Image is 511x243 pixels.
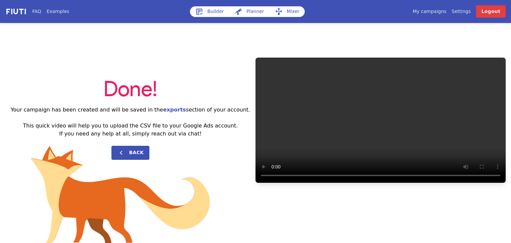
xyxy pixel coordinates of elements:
[163,107,186,113] a: exports
[269,6,305,17] a: Mixer
[255,58,506,183] video: Your browser does not support HTML5 video.
[47,8,69,15] a: Examples
[5,8,27,15] img: f731f27.png
[413,8,446,15] a: My campaigns
[5,106,255,138] h2: Your campaign has been created and will be saved in the section of your account. This quick video...
[190,6,229,17] a: Builder
[229,6,269,17] a: Planner
[32,8,41,15] a: FAQ
[103,79,157,101] span: Done!
[476,5,506,18] a: Logout
[452,8,471,15] a: Settings
[111,146,149,160] button: Back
